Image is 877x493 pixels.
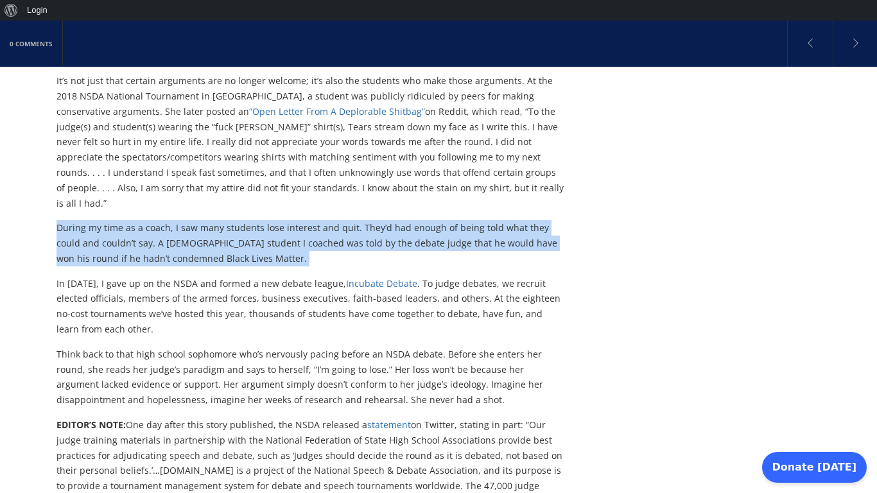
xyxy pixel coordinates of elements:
p: Think back to that high school sophomore who’s nervously pacing before an NSDA debate. Before she... [56,347,566,408]
strong: EDITOR’S NOTE: [56,419,126,431]
a: statement [367,419,411,431]
p: In [DATE], I gave up on the NSDA and formed a new debate league, . To judge debates, we recruit e... [56,276,566,337]
a: Incubate Debate [346,277,417,290]
p: During my time as a coach, I saw many students lose interest and quit. They’d had enough of being... [56,220,566,266]
p: It’s not just that certain arguments are no longer welcome; it’s also the students who make those... [56,73,566,211]
a: “Open Letter From A Deplorable Shitbag” [249,105,425,117]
